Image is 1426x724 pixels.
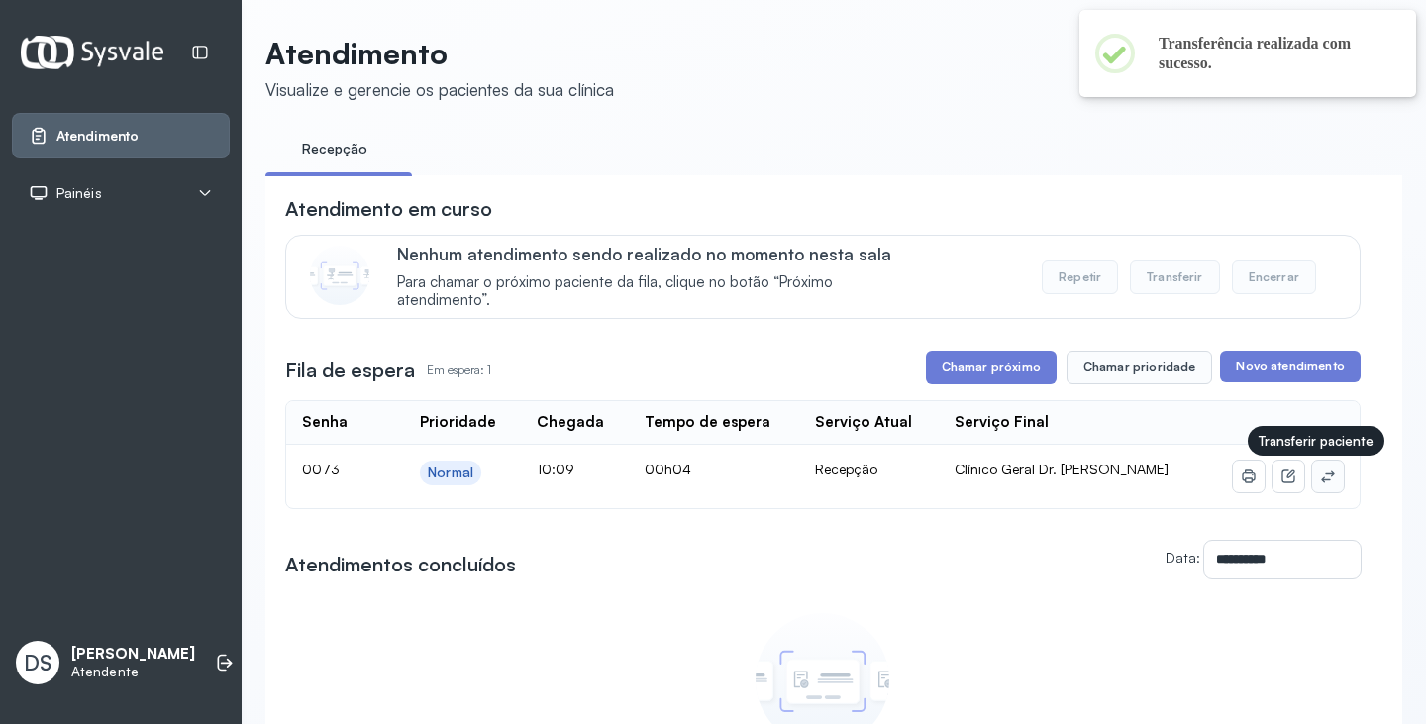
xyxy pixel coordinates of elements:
div: Chegada [537,413,604,432]
div: Tempo de espera [645,413,770,432]
label: Data: [1166,549,1200,566]
span: Para chamar o próximo paciente da fila, clique no botão “Próximo atendimento”. [397,273,921,311]
span: Clínico Geral Dr. [PERSON_NAME] [955,461,1169,477]
h3: Fila de espera [285,357,415,384]
img: Imagem de CalloutCard [310,246,369,305]
span: Atendimento [56,128,139,145]
button: Encerrar [1232,260,1316,294]
span: 0073 [302,461,340,477]
h3: Atendimentos concluídos [285,551,516,578]
button: Chamar próximo [926,351,1057,384]
span: 10:09 [537,461,574,477]
p: Atendente [71,664,195,680]
p: Nenhum atendimento sendo realizado no momento nesta sala [397,244,921,264]
div: Senha [302,413,348,432]
a: Recepção [265,133,404,165]
a: Atendimento [29,126,213,146]
button: Repetir [1042,260,1118,294]
img: Logotipo do estabelecimento [21,36,163,68]
button: Chamar prioridade [1067,351,1213,384]
p: Em espera: 1 [427,357,491,384]
p: Atendimento [265,36,614,71]
div: Serviço Atual [815,413,912,432]
button: Novo atendimento [1220,351,1360,382]
div: Normal [428,465,473,481]
h3: Atendimento em curso [285,195,492,223]
button: Transferir [1130,260,1220,294]
div: Serviço Final [955,413,1049,432]
div: Recepção [815,461,923,478]
span: Painéis [56,185,102,202]
h2: Transferência realizada com sucesso. [1159,34,1384,73]
div: Prioridade [420,413,496,432]
span: 00h04 [645,461,691,477]
div: Visualize e gerencie os pacientes da sua clínica [265,79,614,100]
p: [PERSON_NAME] [71,645,195,664]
